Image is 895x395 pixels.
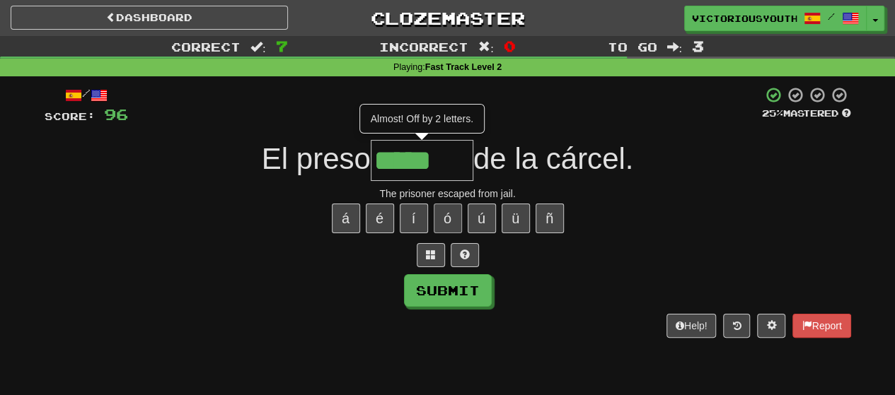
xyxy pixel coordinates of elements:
[723,314,750,338] button: Round history (alt+y)
[762,107,783,119] span: 25 %
[434,204,462,233] button: ó
[45,187,851,201] div: The prisoner escaped from jail.
[417,243,445,267] button: Switch sentence to multiple choice alt+p
[45,86,128,104] div: /
[104,105,128,123] span: 96
[666,314,717,338] button: Help!
[692,37,704,54] span: 3
[468,204,496,233] button: ú
[366,204,394,233] button: é
[425,62,502,72] strong: Fast Track Level 2
[536,204,564,233] button: ñ
[666,41,682,53] span: :
[404,274,492,307] button: Submit
[478,41,494,53] span: :
[473,142,633,175] span: de la cárcel.
[250,41,266,53] span: :
[276,37,288,54] span: 7
[371,113,473,124] span: Almost! Off by 2 letters.
[11,6,288,30] a: Dashboard
[451,243,479,267] button: Single letter hint - you only get 1 per sentence and score half the points! alt+h
[502,204,530,233] button: ü
[792,314,850,338] button: Report
[379,40,468,54] span: Incorrect
[762,107,851,120] div: Mastered
[400,204,428,233] button: í
[45,110,96,122] span: Score:
[684,6,867,31] a: victoriousyouth /
[332,204,360,233] button: á
[504,37,516,54] span: 0
[171,40,241,54] span: Correct
[692,12,797,25] span: victoriousyouth
[262,142,371,175] span: El preso
[309,6,587,30] a: Clozemaster
[607,40,657,54] span: To go
[828,11,835,21] span: /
